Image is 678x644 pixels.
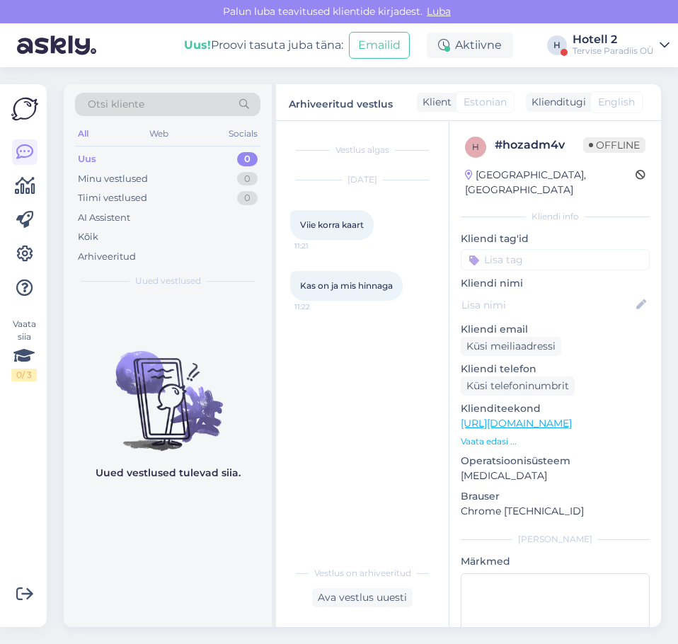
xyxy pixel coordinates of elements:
[349,32,410,59] button: Emailid
[11,96,38,122] img: Askly Logo
[461,504,650,519] p: Chrome [TECHNICAL_ID]
[461,231,650,246] p: Kliendi tag'id
[547,35,567,55] div: H
[573,45,654,57] div: Tervise Paradiis OÜ
[78,172,148,186] div: Minu vestlused
[461,533,650,546] div: [PERSON_NAME]
[226,125,260,143] div: Socials
[461,468,650,483] p: [MEDICAL_DATA]
[289,93,393,112] label: Arhiveeritud vestlus
[461,210,650,223] div: Kliendi info
[78,250,136,264] div: Arhiveeritud
[461,297,633,313] input: Lisa nimi
[290,144,435,156] div: Vestlus algas
[417,95,452,110] div: Klient
[461,489,650,504] p: Brauser
[184,37,343,54] div: Proovi tasuta juba täna:
[461,249,650,270] input: Lisa tag
[78,211,130,225] div: AI Assistent
[598,95,635,110] span: English
[314,567,411,580] span: Vestlus on arhiveeritud
[573,34,670,57] a: Hotell 2Tervise Paradiis OÜ
[461,362,650,376] p: Kliendi telefon
[11,318,37,381] div: Vaata siia
[300,280,393,291] span: Kas on ja mis hinnaga
[64,326,272,453] img: No chats
[583,137,645,153] span: Offline
[423,5,455,18] span: Luba
[312,588,413,607] div: Ava vestlus uuesti
[472,142,479,152] span: h
[461,417,572,430] a: [URL][DOMAIN_NAME]
[88,97,144,112] span: Otsi kliente
[461,276,650,291] p: Kliendi nimi
[294,301,347,312] span: 11:22
[237,152,258,166] div: 0
[75,125,91,143] div: All
[464,95,507,110] span: Estonian
[461,401,650,416] p: Klienditeekond
[184,38,211,52] b: Uus!
[78,152,96,166] div: Uus
[78,230,98,244] div: Kõik
[237,172,258,186] div: 0
[573,34,654,45] div: Hotell 2
[461,322,650,337] p: Kliendi email
[300,219,364,230] span: Viie korra kaart
[135,275,201,287] span: Uued vestlused
[461,376,575,396] div: Küsi telefoninumbrit
[146,125,171,143] div: Web
[11,369,37,381] div: 0 / 3
[495,137,583,154] div: # hozadm4v
[78,191,147,205] div: Tiimi vestlused
[461,554,650,569] p: Märkmed
[461,337,561,356] div: Küsi meiliaadressi
[465,168,636,197] div: [GEOGRAPHIC_DATA], [GEOGRAPHIC_DATA]
[294,241,347,251] span: 11:21
[461,435,650,448] p: Vaata edasi ...
[461,454,650,468] p: Operatsioonisüsteem
[526,95,586,110] div: Klienditugi
[237,191,258,205] div: 0
[96,466,241,481] p: Uued vestlused tulevad siia.
[290,173,435,186] div: [DATE]
[427,33,513,58] div: Aktiivne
